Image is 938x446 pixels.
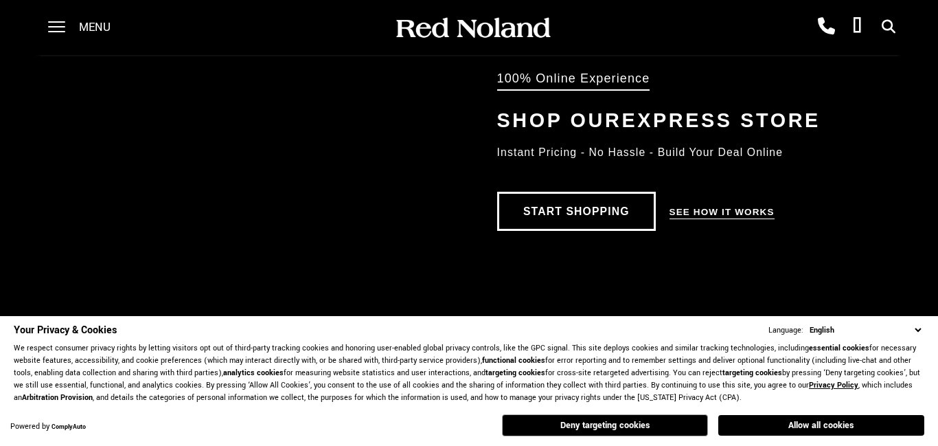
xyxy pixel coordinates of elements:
strong: essential cookies [809,343,869,353]
span: Your Privacy & Cookies [14,323,117,337]
strong: targeting cookies [485,368,545,378]
select: Language Select [806,324,924,337]
img: Red Noland Auto Group [393,16,551,40]
strong: targeting cookies [722,368,782,378]
div: Instant Pricing - No Hassle - Build Your Deal Online [497,140,883,164]
button: Deny targeting cookies [502,414,708,436]
a: Start Shopping [497,192,656,231]
strong: functional cookies [482,355,545,366]
div: Shop Our Express Store [497,103,883,137]
strong: analytics cookies [223,368,284,378]
strong: Arbitration Provision [22,392,93,403]
div: Language: [768,326,803,335]
a: See How it Works [670,207,775,219]
p: We respect consumer privacy rights by letting visitors opt out of third-party tracking cookies an... [14,342,924,404]
a: ComplyAuto [52,423,86,432]
a: Privacy Policy [809,380,858,390]
div: 100% Online Experience [497,71,650,91]
div: Powered by [10,423,86,432]
button: Allow all cookies [718,415,924,436]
